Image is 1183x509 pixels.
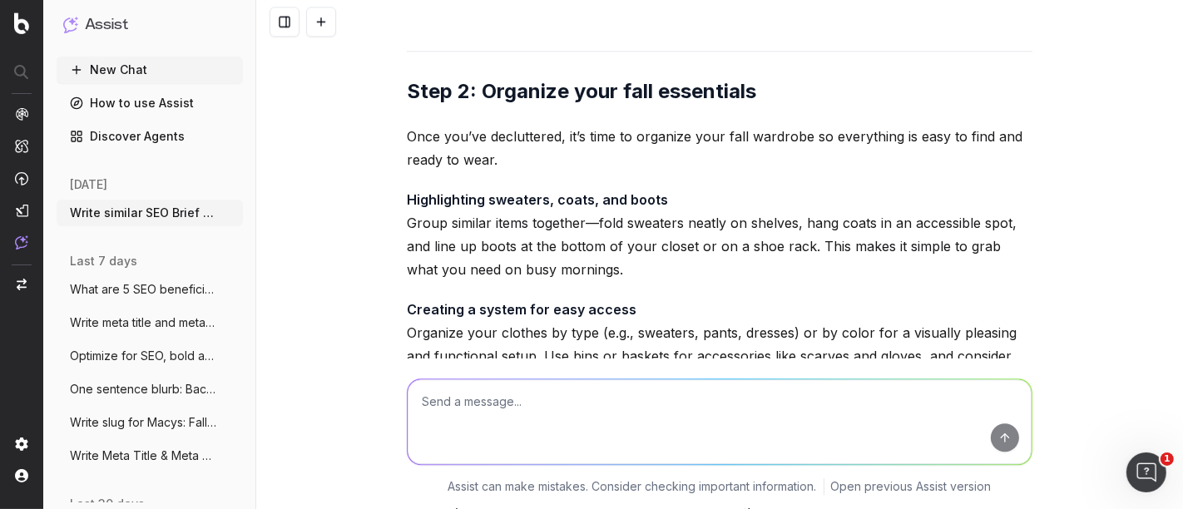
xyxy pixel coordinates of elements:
button: Write meta title and meta descrion for K [57,309,243,336]
span: last 7 days [70,253,137,269]
img: Botify logo [14,12,29,34]
span: Optimize for SEO, bold any changes made: [70,348,216,364]
p: Assist can make mistakes. Consider checking important information. [448,479,817,496]
p: Organize your clothes by type (e.g., sweaters, pants, dresses) or by color for a visually pleasin... [407,298,1032,391]
button: Write similar SEO Brief for SEO Briefs: [57,200,243,226]
img: Switch project [17,279,27,290]
a: Discover Agents [57,123,243,150]
a: Open previous Assist version [831,479,992,496]
button: One sentence blurb: Back-to-School Morni [57,376,243,403]
strong: Highlighting sweaters, coats, and boots [407,191,668,208]
span: Write similar SEO Brief for SEO Briefs: [70,205,216,221]
button: What are 5 SEO beneficial blog post topi [57,276,243,303]
button: Write slug for Macys: Fall Entryway Deco [57,409,243,436]
button: Optimize for SEO, bold any changes made: [57,343,243,369]
a: How to use Assist [57,90,243,116]
span: What are 5 SEO beneficial blog post topi [70,281,216,298]
strong: Creating a system for easy access [407,301,636,318]
iframe: Intercom live chat [1126,452,1166,492]
span: Write slug for Macys: Fall Entryway Deco [70,414,216,431]
span: One sentence blurb: Back-to-School Morni [70,381,216,398]
span: 1 [1161,452,1174,466]
span: Write meta title and meta descrion for K [70,314,216,331]
h1: Assist [85,13,128,37]
button: Write Meta Title & Meta Description for [57,442,243,469]
h2: Step 2: Organize your fall essentials [407,78,1032,105]
button: New Chat [57,57,243,83]
img: My account [15,469,28,482]
span: Write Meta Title & Meta Description for [70,447,216,464]
img: Intelligence [15,139,28,153]
img: Activation [15,171,28,185]
img: Setting [15,437,28,451]
p: Group similar items together—fold sweaters neatly on shelves, hang coats in an accessible spot, a... [407,188,1032,281]
img: Assist [63,17,78,32]
button: Assist [63,13,236,37]
img: Analytics [15,107,28,121]
span: [DATE] [70,176,107,193]
img: Assist [15,235,28,250]
p: Once you’ve decluttered, it’s time to organize your fall wardrobe so everything is easy to find a... [407,125,1032,171]
img: Studio [15,204,28,217]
